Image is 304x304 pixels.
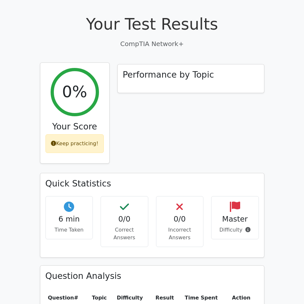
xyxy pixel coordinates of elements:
h1: Your Test Results [40,15,264,34]
h4: Master [217,214,253,223]
h3: Performance by Topic [123,70,214,80]
p: Incorrect Answers [162,226,198,242]
div: Keep practicing! [45,134,104,153]
h4: 0/0 [162,214,198,223]
h4: 0/0 [106,214,143,223]
p: Correct Answers [106,226,143,242]
h4: 6 min [51,214,88,223]
p: CompTIA Network+ [40,39,264,49]
p: Difficulty [217,226,253,234]
h2: 0% [62,82,87,101]
span: Question [48,295,74,301]
h3: Question Analysis [45,271,259,281]
h3: Quick Statistics [45,178,259,189]
p: Time Taken [51,226,88,234]
h3: Your Score [45,121,104,132]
